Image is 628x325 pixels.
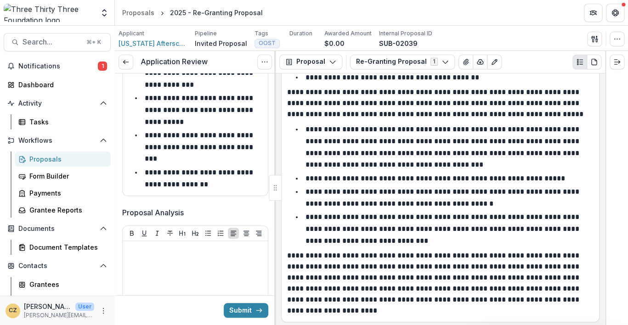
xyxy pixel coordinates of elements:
a: Document Templates [15,240,111,255]
p: SUB-02039 [379,39,418,48]
p: Awarded Amount [324,29,372,38]
span: Contacts [18,262,96,270]
p: [PERSON_NAME] [24,302,72,311]
button: Italicize [152,228,163,239]
span: Notifications [18,62,98,70]
button: View Attached Files [458,55,473,69]
h3: Application Review [141,57,208,66]
button: Align Center [241,228,252,239]
p: User [75,303,94,311]
button: Notifications1 [4,59,111,73]
button: Get Help [606,4,624,22]
p: Internal Proposal ID [379,29,432,38]
button: Options [257,55,272,69]
div: Proposals [29,154,103,164]
p: Proposal Analysis [122,207,184,218]
div: Payments [29,188,103,198]
button: Re-Granting Proposal1 [350,55,455,69]
button: Open Contacts [4,258,111,273]
a: Payments [15,185,111,201]
nav: breadcrumb [119,6,266,19]
button: Align Left [228,228,239,239]
a: Proposals [119,6,158,19]
button: Align Right [253,228,264,239]
p: Duration [289,29,312,38]
div: Grantees [29,280,103,289]
button: Strike [164,228,175,239]
div: Dashboard [18,80,103,90]
div: 2025 - Re-Granting Proposal [170,8,263,17]
button: Submit [224,303,268,318]
a: Grantee Reports [15,202,111,218]
button: Open Activity [4,96,111,111]
button: Open Workflows [4,133,111,148]
a: Tasks [15,114,111,129]
span: Documents [18,225,96,233]
p: Tags [255,29,268,38]
span: Workflows [18,137,96,145]
a: Proposals [15,151,111,167]
a: [US_STATE] Afterschool [119,39,187,48]
button: Heading 1 [177,228,188,239]
div: Christine Zachai [9,308,17,314]
button: Search... [4,33,111,51]
img: Three Thirty Three Foundation logo [4,4,94,22]
button: Plaintext view [572,55,587,69]
p: Invited Proposal [195,39,247,48]
a: Dashboard [4,77,111,92]
span: Search... [23,38,81,46]
button: Bold [126,228,137,239]
a: Form Builder [15,168,111,184]
button: Bullet List [203,228,214,239]
div: Document Templates [29,242,103,252]
button: Ordered List [215,228,226,239]
span: OOST [259,40,276,46]
button: Open entity switcher [98,4,111,22]
a: Grantees [15,277,111,292]
p: Applicant [119,29,144,38]
span: 1 [98,62,107,71]
button: Partners [584,4,602,22]
button: Open Documents [4,221,111,236]
p: Pipeline [195,29,217,38]
button: Heading 2 [190,228,201,239]
p: $0.00 [324,39,345,48]
div: Form Builder [29,171,103,181]
div: Tasks [29,117,103,127]
span: Activity [18,100,96,107]
button: Expand right [610,55,624,69]
p: [PERSON_NAME][EMAIL_ADDRESS][DOMAIN_NAME] [24,311,94,319]
button: PDF view [587,55,601,69]
button: Proposal [279,55,342,69]
div: ⌘ + K [85,37,103,47]
button: More [98,305,109,316]
button: Edit as form [487,55,502,69]
a: Communications [15,294,111,309]
button: Underline [139,228,150,239]
div: Grantee Reports [29,205,103,215]
div: Proposals [122,8,154,17]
